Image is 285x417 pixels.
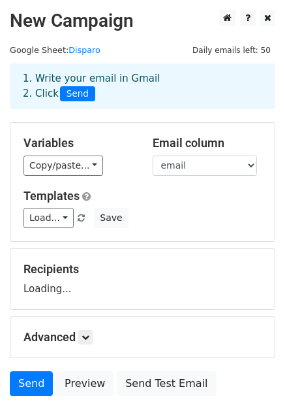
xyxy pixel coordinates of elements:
[23,189,80,203] a: Templates
[68,45,100,55] a: Disparo
[10,10,275,32] h2: New Campaign
[23,156,103,176] a: Copy/paste...
[188,43,275,58] span: Daily emails left: 50
[60,86,95,102] span: Send
[23,208,74,228] a: Load...
[13,71,272,101] div: 1. Write your email in Gmail 2. Click
[188,45,275,55] a: Daily emails left: 50
[23,136,133,150] h5: Variables
[94,208,128,228] button: Save
[23,262,262,276] h5: Recipients
[23,330,262,344] h5: Advanced
[10,45,100,55] small: Google Sheet:
[23,262,262,296] div: Loading...
[56,371,113,396] a: Preview
[117,371,216,396] a: Send Test Email
[153,136,262,150] h5: Email column
[10,371,53,396] a: Send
